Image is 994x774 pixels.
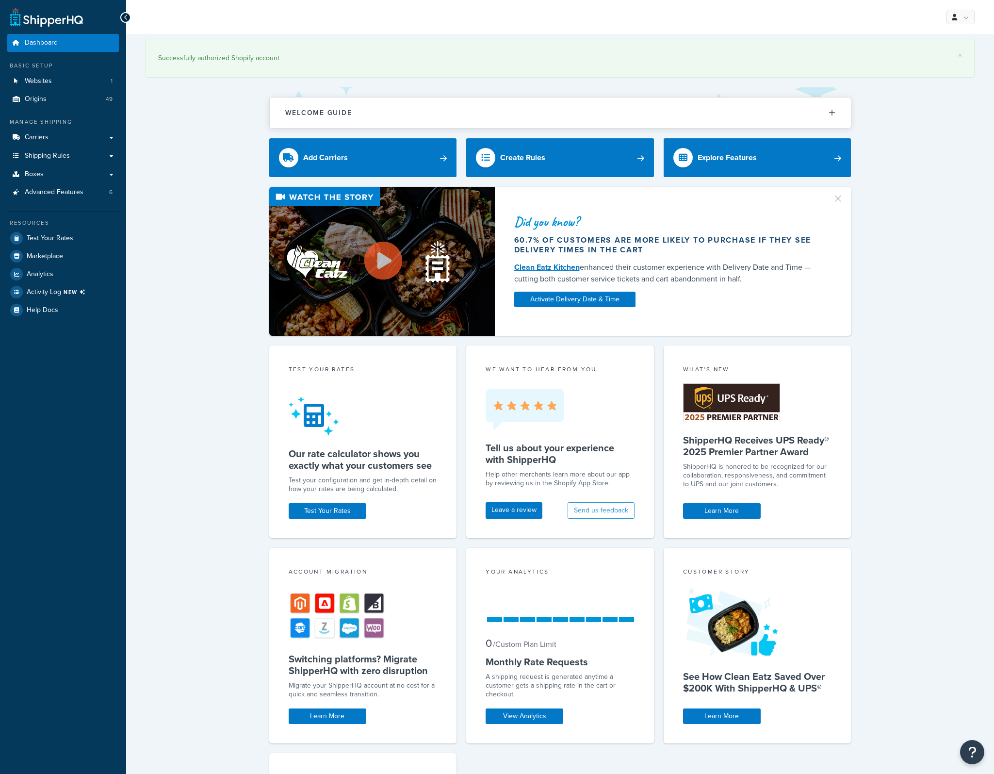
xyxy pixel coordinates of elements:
[568,502,635,519] button: Send us feedback
[64,288,89,296] span: NEW
[27,234,73,243] span: Test Your Rates
[7,283,119,301] a: Activity LogNEW
[960,740,984,764] button: Open Resource Center
[27,306,58,314] span: Help Docs
[7,129,119,147] a: Carriers
[486,708,563,724] a: View Analytics
[7,183,119,201] li: Advanced Features
[486,442,635,465] h5: Tell us about your experience with ShipperHQ
[7,247,119,265] a: Marketplace
[514,262,580,273] a: Clean Eatz Kitchen
[486,635,492,651] span: 0
[7,301,119,319] a: Help Docs
[683,708,761,724] a: Learn More
[25,152,70,160] span: Shipping Rules
[7,72,119,90] a: Websites1
[285,109,352,116] h2: Welcome Guide
[25,77,52,85] span: Websites
[27,270,53,279] span: Analytics
[958,51,962,59] a: ×
[486,673,635,699] div: A shipping request is generated anytime a customer gets a shipping rate in the cart or checkout.
[7,183,119,201] a: Advanced Features6
[25,133,49,142] span: Carriers
[486,567,635,578] div: Your Analytics
[493,639,556,650] small: / Custom Plan Limit
[269,138,457,177] a: Add Carriers
[27,286,89,298] span: Activity Log
[514,292,636,307] a: Activate Delivery Date & Time
[7,118,119,126] div: Manage Shipping
[106,95,113,103] span: 49
[514,215,821,229] div: Did you know?
[500,151,545,165] div: Create Rules
[289,448,438,471] h5: Our rate calculator shows you exactly what your customers see
[158,51,962,65] div: Successfully authorized Shopify account
[486,502,542,519] a: Leave a review
[7,265,119,283] a: Analytics
[269,187,495,336] img: Video thumbnail
[683,434,832,458] h5: ShipperHQ Receives UPS Ready® 2025 Premier Partner Award
[683,671,832,694] h5: See How Clean Eatz Saved Over $200K With ShipperHQ & UPS®
[486,470,635,488] p: Help other merchants learn more about our app by reviewing us in the Shopify App Store.
[514,262,821,285] div: enhanced their customer experience with Delivery Date and Time — cutting both customer service ti...
[27,252,63,261] span: Marketplace
[7,72,119,90] li: Websites
[289,503,366,519] a: Test Your Rates
[25,95,47,103] span: Origins
[289,476,438,494] div: Test your configuration and get in-depth detail on how your rates are being calculated.
[7,165,119,183] a: Boxes
[289,708,366,724] a: Learn More
[683,462,832,489] p: ShipperHQ is honored to be recognized for our collaboration, responsiveness, and commitment to UP...
[289,567,438,578] div: Account Migration
[664,138,851,177] a: Explore Features
[303,151,348,165] div: Add Carriers
[466,138,654,177] a: Create Rules
[683,365,832,376] div: What's New
[7,147,119,165] a: Shipping Rules
[486,656,635,668] h5: Monthly Rate Requests
[289,681,438,699] div: Migrate your ShipperHQ account at no cost for a quick and seamless transition.
[25,170,44,179] span: Boxes
[289,365,438,376] div: Test your rates
[270,98,851,128] button: Welcome Guide
[683,503,761,519] a: Learn More
[7,90,119,108] li: Origins
[486,365,635,374] p: we want to hear from you
[7,230,119,247] a: Test Your Rates
[683,567,832,578] div: Customer Story
[289,653,438,676] h5: Switching platforms? Migrate ShipperHQ with zero disruption
[514,235,821,255] div: 60.7% of customers are more likely to purchase if they see delivery times in the cart
[7,62,119,70] div: Basic Setup
[111,77,113,85] span: 1
[7,90,119,108] a: Origins49
[7,34,119,52] a: Dashboard
[25,188,83,197] span: Advanced Features
[109,188,113,197] span: 6
[7,283,119,301] li: [object Object]
[698,151,757,165] div: Explore Features
[7,219,119,227] div: Resources
[25,39,58,47] span: Dashboard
